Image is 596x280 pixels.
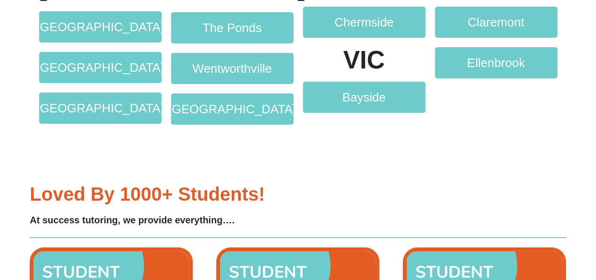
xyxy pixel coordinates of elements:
a: Bayside [303,82,425,113]
h3: Loved by 1000+ students! [30,185,291,204]
span: Ellenbrook [467,57,525,69]
span: [GEOGRAPHIC_DATA] [36,61,164,74]
span: Chermside [335,16,394,28]
h4: At success tutoring, we provide everything…. [30,213,291,228]
iframe: Chat Widget [439,173,596,280]
a: Claremont [435,7,557,38]
a: Ellenbrook [435,47,557,78]
a: [GEOGRAPHIC_DATA] [39,52,162,83]
a: [GEOGRAPHIC_DATA] [39,93,162,124]
span: [GEOGRAPHIC_DATA] [36,102,164,114]
span: The Ponds [203,22,262,34]
p: VIC [303,47,425,72]
a: [GEOGRAPHIC_DATA] [39,11,162,42]
span: [GEOGRAPHIC_DATA] [168,103,296,115]
a: Chermside [303,7,425,38]
span: [GEOGRAPHIC_DATA] [36,21,164,33]
span: Wentworthville [192,62,272,75]
a: [GEOGRAPHIC_DATA] [171,93,294,125]
a: The Ponds [171,12,294,43]
span: Claremont [468,16,524,28]
a: Wentworthville [171,53,294,84]
span: Bayside [342,91,386,103]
